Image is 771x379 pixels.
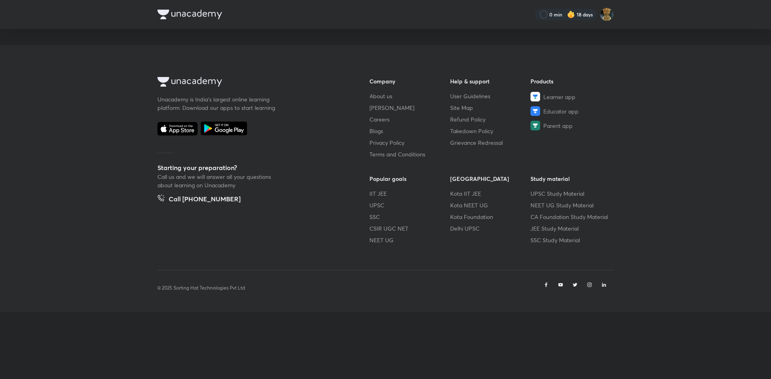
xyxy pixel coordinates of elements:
img: Company Logo [157,10,222,19]
img: streak [567,10,575,18]
a: User Guidelines [450,92,531,100]
img: Learner app [530,92,540,101]
a: CSIR UGC NET [369,224,450,233]
a: IIT JEE [369,189,450,198]
h6: Popular goals [369,174,450,183]
a: SSC Study Material [530,236,611,244]
a: Learner app [530,92,611,101]
a: Kota NEET UG [450,201,531,209]
a: About us [369,92,450,100]
img: LOVEPREET Gharu [600,8,614,21]
a: CA Foundation Study Material [530,213,611,221]
a: NEET UG Study Material [530,201,611,209]
h6: Products [530,77,611,85]
span: Careers [369,115,390,124]
a: Blogs [369,127,450,135]
a: UPSC Study Material [530,189,611,198]
img: Company Logo [157,77,222,87]
span: Parent app [543,122,573,130]
p: © 2025 Sorting Hat Technologies Pvt Ltd [157,284,245,292]
a: SSC [369,213,450,221]
a: UPSC [369,201,450,209]
h5: Call [PHONE_NUMBER] [169,194,241,205]
a: Takedown Policy [450,127,531,135]
span: Educator app [543,107,579,116]
a: Grievance Redressal [450,138,531,147]
span: Learner app [543,93,575,101]
h6: Help & support [450,77,531,85]
a: Call [PHONE_NUMBER] [157,194,241,205]
h6: [GEOGRAPHIC_DATA] [450,174,531,183]
a: Delhi UPSC [450,224,531,233]
h6: Company [369,77,450,85]
h5: Starting your preparation? [157,163,344,172]
a: JEE Study Material [530,224,611,233]
h6: Study material [530,174,611,183]
a: Privacy Policy [369,138,450,147]
a: Refund Policy [450,115,531,124]
a: Kota Foundation [450,213,531,221]
a: NEET UG [369,236,450,244]
p: Call us and we will answer all your questions about learning on Unacademy [157,172,278,189]
a: [PERSON_NAME] [369,103,450,112]
a: Kota IIT JEE [450,189,531,198]
img: Parent app [530,121,540,130]
img: Educator app [530,106,540,116]
a: Educator app [530,106,611,116]
a: Site Map [450,103,531,112]
a: Terms and Conditions [369,150,450,158]
a: Company Logo [157,77,344,89]
a: Careers [369,115,450,124]
a: Parent app [530,121,611,130]
p: Unacademy is India’s largest online learning platform. Download our apps to start learning [157,95,278,112]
